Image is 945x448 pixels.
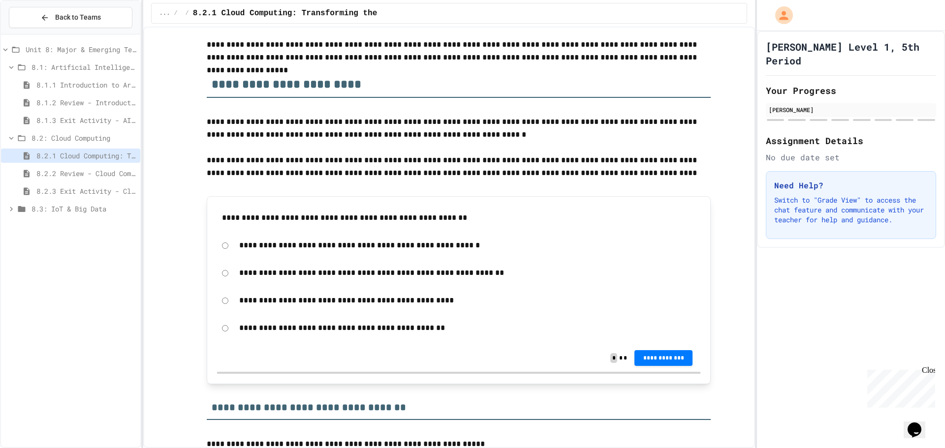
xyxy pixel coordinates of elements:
[159,9,170,17] span: ...
[26,44,136,55] span: Unit 8: Major & Emerging Technologies
[863,366,935,408] iframe: chat widget
[766,151,936,163] div: No due date set
[186,9,189,17] span: /
[4,4,68,62] div: Chat with us now!Close
[765,4,795,27] div: My Account
[766,134,936,148] h2: Assignment Details
[31,133,136,143] span: 8.2: Cloud Computing
[9,7,132,28] button: Back to Teams
[774,179,928,191] h3: Need Help?
[193,7,443,19] span: 8.2.1 Cloud Computing: Transforming the Digital World
[774,195,928,225] p: Switch to "Grade View" to access the chat feature and communicate with your teacher for help and ...
[36,168,136,179] span: 8.2.2 Review - Cloud Computing
[36,186,136,196] span: 8.2.3 Exit Activity - Cloud Service Detective
[769,105,933,114] div: [PERSON_NAME]
[904,409,935,438] iframe: chat widget
[36,150,136,161] span: 8.2.1 Cloud Computing: Transforming the Digital World
[31,204,136,214] span: 8.3: IoT & Big Data
[36,97,136,108] span: 8.1.2 Review - Introduction to Artificial Intelligence
[766,84,936,97] h2: Your Progress
[55,12,101,23] span: Back to Teams
[31,62,136,72] span: 8.1: Artificial Intelligence Basics
[36,80,136,90] span: 8.1.1 Introduction to Artificial Intelligence
[36,115,136,125] span: 8.1.3 Exit Activity - AI Detective
[766,40,936,67] h1: [PERSON_NAME] Level 1, 5th Period
[174,9,177,17] span: /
